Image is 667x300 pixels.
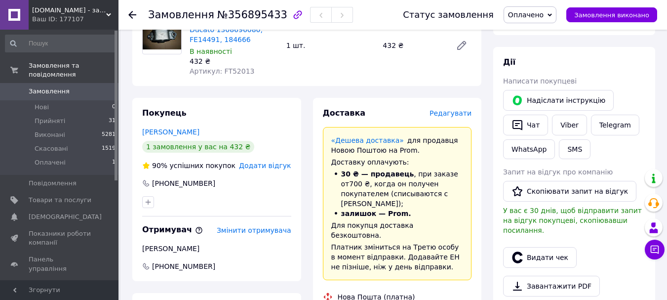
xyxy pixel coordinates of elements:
div: Платник зміниться на Третю особу в момент відправки. Додавайте ЕН не пізніше, ніж у день відправки. [331,242,464,272]
span: Замовлення та повідомлення [29,61,118,79]
span: 1 [112,158,116,167]
span: Показники роботи компанії [29,229,91,247]
span: Редагувати [430,109,471,117]
span: Замовлення [29,87,70,96]
span: Замовлення [148,9,214,21]
button: Скопіювати запит на відгук [503,181,636,202]
img: Подушка двигуна Fiat Ducato 1308696080, FE14491, 184666 [143,20,181,49]
div: 432 ₴ [379,39,448,52]
button: Чат [503,115,548,135]
span: Виконані [35,130,65,139]
div: для продавця Новою Поштою на Prom. [331,135,464,155]
button: Надіслати інструкцію [503,90,614,111]
span: Доставка [323,108,366,118]
div: 1 шт. [282,39,379,52]
span: №356895433 [217,9,287,21]
span: ducato-parts.com.ua - запчастини для комерційних автомобілів [32,6,106,15]
div: Статус замовлення [403,10,494,20]
button: Замовлення виконано [566,7,657,22]
span: Запит на відгук про компанію [503,168,613,176]
span: Оплачено [508,11,544,19]
span: Нові [35,103,49,112]
span: Повідомлення [29,179,77,188]
span: Панель управління [29,255,91,273]
button: Чат з покупцем [645,240,665,259]
div: [PERSON_NAME] [142,244,291,254]
span: Додати відгук [239,162,291,170]
li: , при заказе от 700 ₴ , когда он получен покупателем (списываются с [PERSON_NAME]); [331,169,464,209]
span: 90% [152,162,167,170]
a: Telegram [591,115,639,135]
div: успішних покупок [142,161,235,171]
a: «Дешева доставка» [331,136,404,144]
span: Отримувач [142,225,203,234]
a: Подушка двигуна Fiat Ducato 1308696080, FE14491, 184666 [190,16,269,43]
span: 0 [112,103,116,112]
span: 5281 [102,130,116,139]
div: Повернутися назад [128,10,136,20]
div: 432 ₴ [190,56,278,66]
span: Дії [503,57,515,67]
a: [PERSON_NAME] [142,128,199,136]
span: Товари та послуги [29,196,91,205]
span: У вас є 30 днів, щоб відправити запит на відгук покупцеві, скопіювавши посилання. [503,207,642,234]
span: Артикул: FT52013 [190,67,254,75]
span: Оплачені [35,158,66,167]
div: Ваш ID: 177107 [32,15,118,24]
span: Замовлення виконано [574,11,649,19]
div: Для покупця доставка безкоштовна. [331,220,464,240]
span: [DEMOGRAPHIC_DATA] [29,213,102,221]
a: Завантажити PDF [503,276,600,297]
div: Доставку оплачують: [331,157,464,167]
a: WhatsApp [503,139,555,159]
a: Редагувати [452,36,471,55]
span: залишок — Prom. [341,210,411,217]
button: SMS [559,139,590,159]
span: Покупець [142,108,187,118]
span: Скасовані [35,144,68,153]
span: Прийняті [35,117,65,126]
div: [PHONE_NUMBER] [151,178,216,188]
span: Змінити отримувача [217,226,291,234]
div: 1 замовлення у вас на 432 ₴ [142,141,254,153]
input: Пошук [5,35,117,52]
span: 31 [109,117,116,126]
a: Viber [552,115,587,135]
button: Видати чек [503,247,577,268]
span: [PHONE_NUMBER] [151,261,216,271]
span: 30 ₴ — продавець [341,170,414,178]
span: В наявності [190,47,232,55]
span: 1519 [102,144,116,153]
span: Написати покупцеві [503,77,577,85]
